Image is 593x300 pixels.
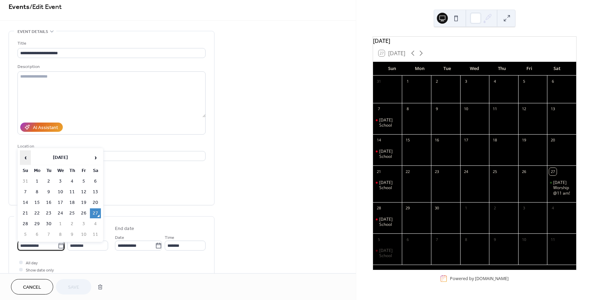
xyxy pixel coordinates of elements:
td: 20 [90,198,101,208]
div: 2 [491,205,499,212]
div: Sunday School [373,117,402,128]
div: [DATE] Worship @11 am! [553,180,573,196]
td: 30 [43,219,54,229]
div: 16 [433,137,441,144]
td: 4 [67,176,78,186]
td: 2 [43,176,54,186]
div: Mon [406,62,433,76]
td: 12 [78,187,89,197]
div: 1 [404,78,411,85]
span: Show date only [26,267,54,274]
button: Cancel [11,279,53,295]
td: 5 [78,176,89,186]
th: Sa [90,166,101,176]
td: 9 [67,230,78,240]
td: 3 [78,219,89,229]
div: Title [18,40,204,47]
div: 28 [375,205,383,212]
div: 1 [462,205,470,212]
div: Sunday Worship @11 am! [547,180,576,196]
td: 19 [78,198,89,208]
td: 5 [20,230,31,240]
div: 12 [520,105,528,113]
td: 7 [20,187,31,197]
div: Wed [461,62,488,76]
div: 24 [462,168,470,175]
div: Sunday School [373,149,402,159]
td: 23 [43,208,54,218]
td: 8 [32,187,43,197]
div: 23 [433,168,441,175]
div: Tue [433,62,461,76]
div: 20 [549,137,557,144]
td: 22 [32,208,43,218]
th: Th [67,166,78,176]
span: Event details [18,28,48,35]
div: End date [115,225,134,232]
div: 25 [491,168,499,175]
th: Tu [43,166,54,176]
td: 26 [78,208,89,218]
div: 7 [375,105,383,113]
div: [DATE] School [379,117,399,128]
div: 17 [462,137,470,144]
th: We [55,166,66,176]
div: Powered by [450,276,509,281]
td: 27 [90,208,101,218]
div: Sunday School [373,248,402,258]
td: 9 [43,187,54,197]
td: 13 [90,187,101,197]
div: [DATE] School [379,180,399,191]
div: 5 [375,236,383,243]
td: 8 [55,230,66,240]
td: 7 [43,230,54,240]
th: Fr [78,166,89,176]
div: [DATE] School [379,248,399,258]
td: 21 [20,208,31,218]
div: 11 [549,236,557,243]
div: 6 [549,78,557,85]
td: 11 [90,230,101,240]
span: Time [165,234,174,241]
div: Thu [488,62,516,76]
div: [DATE] [373,37,576,45]
div: Location [18,143,204,150]
td: 10 [55,187,66,197]
span: › [90,151,101,164]
td: 25 [67,208,78,218]
div: 8 [462,236,470,243]
div: Description [18,63,204,70]
td: 6 [90,176,101,186]
div: 22 [404,168,411,175]
div: Sunday School [373,180,402,191]
span: / Edit Event [30,0,62,14]
div: 21 [375,168,383,175]
th: Su [20,166,31,176]
div: 9 [433,105,441,113]
div: 27 [549,168,557,175]
div: 19 [520,137,528,144]
td: 1 [55,219,66,229]
div: 3 [520,205,528,212]
td: 11 [67,187,78,197]
span: Date [115,234,124,241]
div: 26 [520,168,528,175]
div: 11 [491,105,499,113]
div: 29 [404,205,411,212]
td: 4 [90,219,101,229]
td: 31 [20,176,31,186]
td: 2 [67,219,78,229]
div: Sun [379,62,406,76]
div: Sunday School [373,217,402,227]
div: 30 [433,205,441,212]
button: AI Assistant [20,123,63,132]
div: 10 [462,105,470,113]
div: Sat [543,62,571,76]
div: 31 [375,78,383,85]
td: 29 [32,219,43,229]
span: ‹ [20,151,31,164]
div: 8 [404,105,411,113]
div: 18 [491,137,499,144]
span: All day [26,259,38,267]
